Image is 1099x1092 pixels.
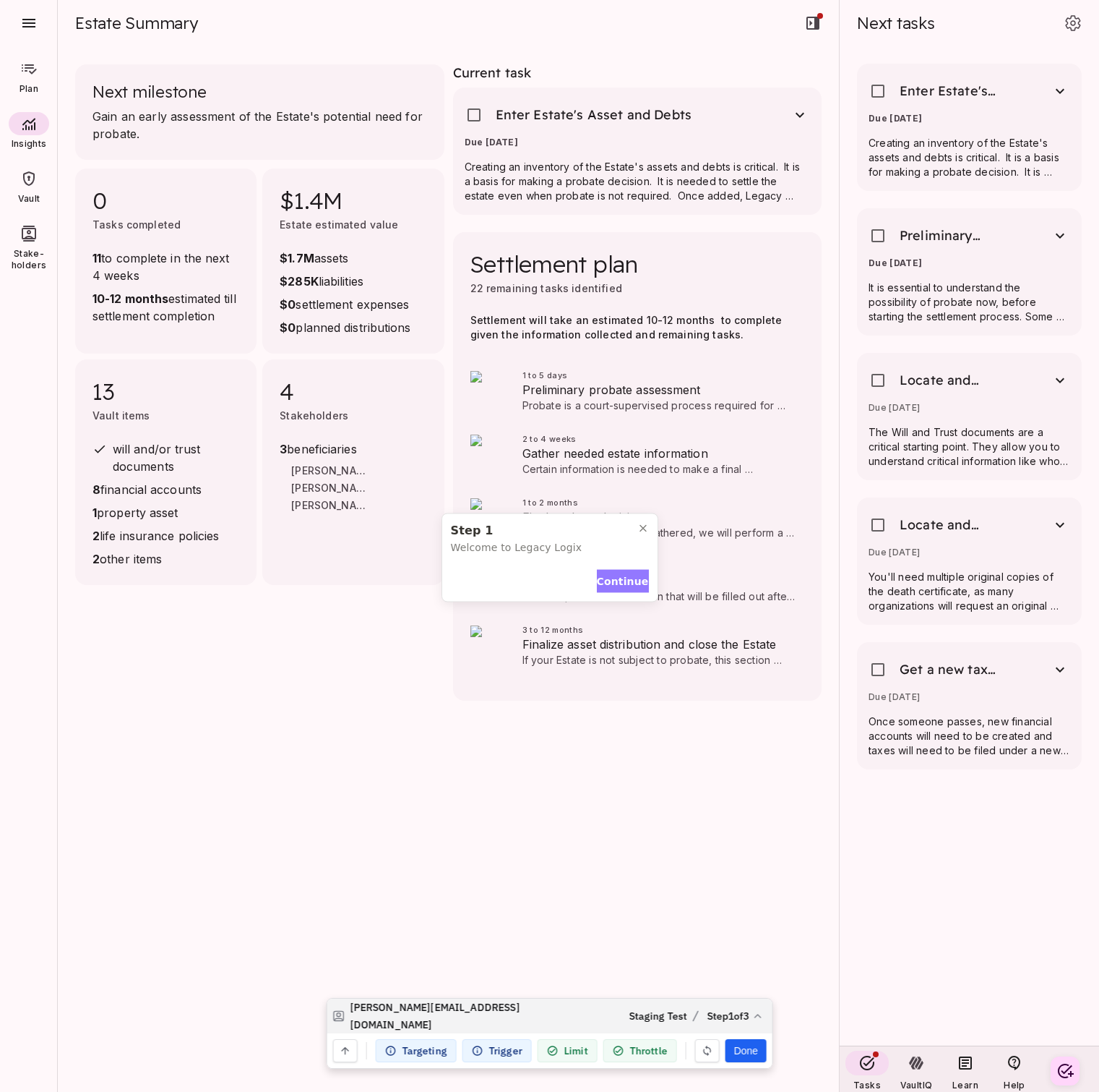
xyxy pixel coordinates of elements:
[522,399,792,498] span: Probate is a court-supervised process required for approximately 70-90% of Estates. For these Est...
[280,249,410,267] span: assets
[603,1039,676,1062] div: Throttle
[92,482,100,497] strong: 8
[900,82,1007,100] span: Enter Estate's Asset and Debts
[704,1004,767,1028] button: Step1of3
[280,186,426,215] span: $1.4M
[522,636,799,653] span: Finalize asset distribution and close the Estate
[453,614,822,678] div: section-img3 to 12 monthsFinalize asset distribution and close the EstateIf your Estate is not su...
[597,570,649,593] button: Continue
[522,381,799,398] span: Preliminary probate assessment
[262,169,444,354] div: $1.4MEstate estimated value$1.7Massets$285Kliabilities$0settlement expenses$0planned distributions
[857,13,935,33] span: Next tasks
[869,425,1070,469] p: The Will and Trust documents are a critical starting point. They allow you to understand critical...
[75,13,198,33] span: Estate Summary
[857,353,1082,480] div: Locate and upload the Estate's legal documentsDue [DATE]The Will and Trust documents are a critic...
[92,108,427,142] span: Gain an early assessment of the Estate's potential need for probate.
[375,1039,456,1062] div: Targeting
[280,440,375,458] span: beneficiaries
[522,463,796,576] span: Certain information is needed to make a final determination on the estate's need for probate. Thi...
[453,423,822,487] div: section-img2 to 4 weeksGather needed estate informationCertain information is needed to make a fi...
[470,435,511,475] img: section-img
[1004,1080,1025,1091] span: Help
[522,434,577,444] span: 2 to 4 weeks
[522,508,799,526] span: Final probate decision
[280,218,398,231] span: Estate estimated value
[18,193,40,205] span: Vault
[92,377,239,406] span: 13
[522,370,568,380] span: 1 to 5 days
[92,506,97,520] strong: 1
[453,359,822,423] div: section-img1 to 5 daysPreliminary probate assessmentProbate is a court-supervised process require...
[470,282,622,294] span: 22 remaining tasks identified
[853,1080,881,1091] span: Tasks
[92,291,168,306] strong: 10-12 months
[92,481,239,498] span: financial accounts
[725,1039,766,1062] button: Done
[869,691,921,702] span: Due [DATE]
[857,208,1082,336] div: Preliminary probate assessmentDue [DATE]It is essential to understand the possibility of probate ...
[869,136,1070,179] p: Creating an inventory of the Estate's assets and debts is critical. It is a basis for making a pr...
[280,377,426,406] span: 4
[900,661,1007,678] span: Get a new tax ID for the Estate
[538,1039,598,1062] div: Limit
[869,715,1070,758] p: Once someone passes, new financial accounts will need to be created and taxes will need to be fil...
[465,137,519,148] span: Due [DATE]
[92,504,239,521] span: property asset
[291,498,370,516] span: [PERSON_NAME]
[470,249,638,278] span: Settlement plan
[262,359,444,585] div: 4Stakeholders3beneficiaries[PERSON_NAME][PERSON_NAME][PERSON_NAME]
[522,654,792,753] span: If your Estate is not subject to probate, this section covers final accounting, distribution of a...
[453,487,822,550] div: section-img1 to 2 monthsFinal probate decisionBased on the information gathered, we will perform ...
[522,445,799,462] span: Gather needed estate information
[453,64,532,81] span: Current task
[470,314,785,341] span: Settlement will take an estimated 10-12 months to complete given the information collected and re...
[857,64,1082,191] div: Enter Estate's Asset and DebtsDue [DATE]Creating an inventory of the Estate's assets and debts is...
[92,552,100,566] strong: 2
[92,218,181,231] span: Tasks completed
[857,642,1082,769] div: Get a new tax ID for the EstateDue [DATE]Once someone passes, new financial accounts will need to...
[869,547,921,558] span: Due [DATE]
[597,573,649,589] span: Continue
[900,1080,932,1091] span: VaultIQ
[451,523,626,539] div: Step 1
[869,570,1070,613] p: You'll need multiple original copies of the death certificate, as many organizations will request...
[20,83,38,95] span: Plan
[900,516,1007,534] span: Locate and upload the deceased’s death certificate
[869,281,1070,324] p: It is essential to understand the possibility of probate now, before starting the settlement proc...
[280,442,287,456] strong: 3
[465,160,811,203] p: Creating an inventory of the Estate's assets and debts is critical. It is a basis for making a pr...
[280,273,410,290] span: liabilities
[280,296,410,313] span: settlement expenses
[453,88,822,215] div: Enter Estate's Asset and DebtsDue [DATE]Creating an inventory of the Estate's assets and debts is...
[75,64,444,160] div: Next milestoneGain an early assessment of the Estate's potential need for probate.
[470,626,511,666] img: section-img
[280,274,319,289] strong: $285K
[75,359,257,585] div: 13Vault itemswill and/or trust documents8financial accounts1property asset2life insurance policie...
[280,297,296,312] strong: $0
[629,1007,687,1025] span: Staging Test
[857,498,1082,625] div: Locate and upload the deceased’s death certificateDue [DATE]You'll need multiple original copies ...
[522,526,795,582] span: Based on the information gathered, we will perform a final assessment of probate and provide you ...
[280,320,296,335] strong: $0
[92,249,239,284] span: to complete in the next 4 weeks
[350,999,527,1033] span: [PERSON_NAME][EMAIL_ADDRESS][DOMAIN_NAME]
[522,590,796,646] span: This is a placeholder section that will be filled out after the estate's assets and debts have be...
[522,625,584,635] span: 3 to 12 months
[92,529,100,543] strong: 2
[291,481,370,498] span: [PERSON_NAME]
[451,540,649,555] p: Welcome to Legacy Logix
[92,527,239,545] span: life insurance policies
[470,371,511,411] img: section-img
[869,257,923,268] span: Due [DATE]
[3,138,55,150] span: Insights
[280,409,348,422] span: Stakeholders
[92,186,239,215] span: 0
[522,498,579,508] span: 1 to 2 months
[869,113,923,124] span: Due [DATE]
[92,290,239,325] span: estimated till settlement completion
[900,227,1007,244] span: Preliminary probate assessment
[900,372,1007,389] span: Locate and upload the Estate's legal documents
[869,402,921,413] span: Due [DATE]
[3,106,55,156] div: Insights
[75,169,257,354] div: 0Tasks completed11to complete in the next 4 weeks10-12 monthsestimated till settlement completion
